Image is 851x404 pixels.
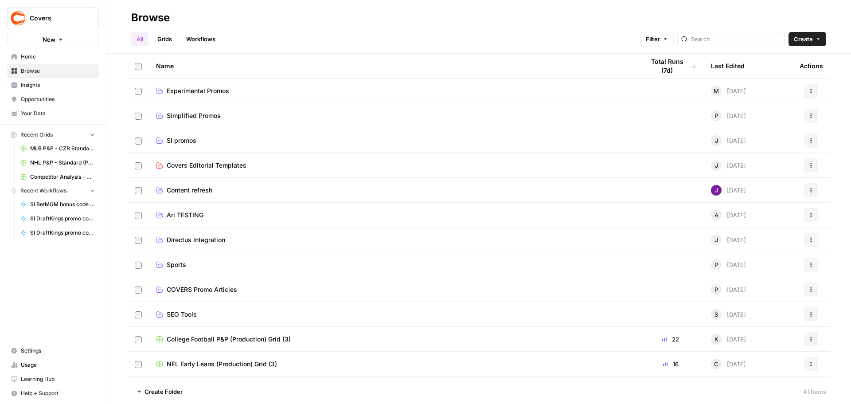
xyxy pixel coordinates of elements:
[789,32,826,46] button: Create
[7,92,99,106] a: Opportunities
[714,335,718,344] span: K
[156,186,630,195] a: Content refresh
[691,35,781,43] input: Search
[156,335,630,344] a: College Football P&P (Production) Grid (3)
[167,136,196,145] span: SI promos
[7,184,99,197] button: Recent Workflows
[711,110,746,121] div: [DATE]
[30,200,95,208] span: SI BetMGM bonus code articles
[711,210,746,220] div: [DATE]
[21,389,95,397] span: Help + Support
[711,135,746,146] div: [DATE]
[21,375,95,383] span: Learning Hub
[7,372,99,386] a: Learning Hub
[167,111,221,120] span: Simplified Promos
[7,33,99,46] button: New
[711,309,746,320] div: [DATE]
[21,67,95,75] span: Browse
[7,344,99,358] a: Settings
[7,106,99,121] a: Your Data
[711,54,745,78] div: Last Edited
[640,32,674,46] button: Filter
[156,54,630,78] div: Name
[711,160,746,171] div: [DATE]
[16,141,99,156] a: MLB P&P - CZR Standard (Production) Grid
[800,54,823,78] div: Actions
[167,86,229,95] span: Experimental Promos
[167,310,197,319] span: SEO Tools
[131,32,148,46] a: All
[7,7,99,29] button: Workspace: Covers
[167,335,291,344] span: College Football P&P (Production) Grid (3)
[711,86,746,96] div: [DATE]
[131,11,170,25] div: Browse
[714,211,718,220] span: A
[711,334,746,345] div: [DATE]
[156,285,630,294] a: COVERS Promo Articles
[711,284,746,295] div: [DATE]
[715,136,718,145] span: J
[711,185,746,196] div: [DATE]
[20,187,66,195] span: Recent Workflows
[167,360,277,369] span: NFL Early Leans (Production) Grid (3)
[714,86,719,95] span: M
[167,235,225,244] span: Directus Integration
[167,211,203,220] span: Ari TESTING
[714,310,718,319] span: S
[167,285,237,294] span: COVERS Promo Articles
[156,235,630,244] a: Directus Integration
[21,347,95,355] span: Settings
[156,161,630,170] a: Covers Editorial Templates
[167,260,186,269] span: Sports
[156,111,630,120] a: Simplified Promos
[7,50,99,64] a: Home
[714,360,718,369] span: C
[711,185,722,196] img: nj1ssy6o3lyd6ijko0eoja4aphzn
[21,53,95,61] span: Home
[711,259,746,270] div: [DATE]
[30,14,83,23] span: Covers
[181,32,221,46] a: Workflows
[156,260,630,269] a: Sports
[646,35,660,43] span: Filter
[16,197,99,212] a: SI BetMGM bonus code articles
[152,32,177,46] a: Grids
[7,128,99,141] button: Recent Grids
[167,161,246,170] span: Covers Editorial Templates
[30,173,95,181] span: Competitor Analysis - URL Specific Grid
[21,361,95,369] span: Usage
[714,111,718,120] span: P
[16,170,99,184] a: Competitor Analysis - URL Specific Grid
[644,360,697,369] div: 16
[156,211,630,220] a: Ari TESTING
[21,81,95,89] span: Insights
[167,186,212,195] span: Content refresh
[715,161,718,170] span: J
[711,359,746,369] div: [DATE]
[16,156,99,170] a: NHL P&P - Standard (Production) Grid
[715,235,718,244] span: J
[7,386,99,400] button: Help + Support
[20,131,53,139] span: Recent Grids
[131,384,188,399] button: Create Folder
[7,358,99,372] a: Usage
[10,10,26,26] img: Covers Logo
[714,285,718,294] span: P
[156,136,630,145] a: SI promos
[711,235,746,245] div: [DATE]
[21,95,95,103] span: Opportunities
[7,64,99,78] a: Browse
[794,35,813,43] span: Create
[30,145,95,153] span: MLB P&P - CZR Standard (Production) Grid
[156,360,630,369] a: NFL Early Leans (Production) Grid (3)
[30,229,95,237] span: SI DraftKings promo code - Bet $5, get $200 if you win
[16,226,99,240] a: SI DraftKings promo code - Bet $5, get $200 if you win
[144,387,183,396] span: Create Folder
[43,35,55,44] span: New
[21,110,95,118] span: Your Data
[16,212,99,226] a: SI DraftKings promo code articles
[30,159,95,167] span: NHL P&P - Standard (Production) Grid
[714,260,718,269] span: P
[156,310,630,319] a: SEO Tools
[644,54,697,78] div: Total Runs (7d)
